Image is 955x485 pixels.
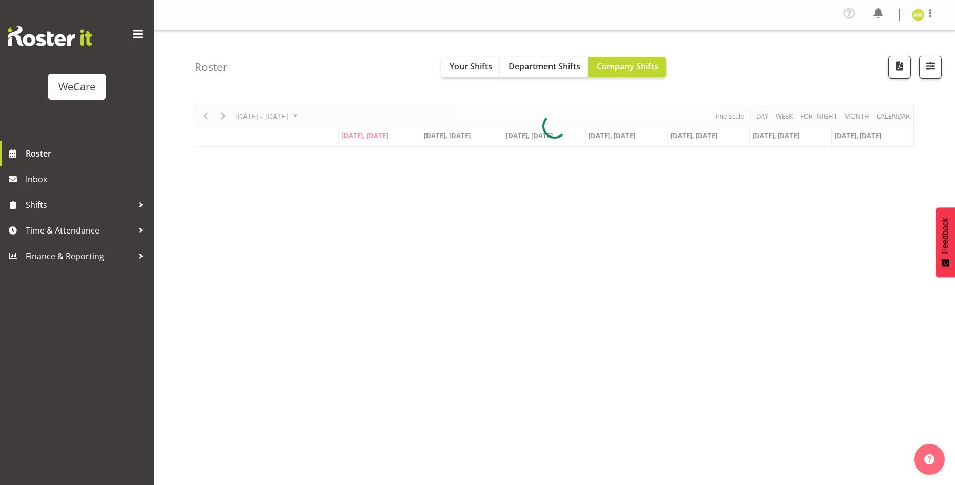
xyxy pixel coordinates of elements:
img: help-xxl-2.png [924,454,934,464]
h4: Roster [195,61,228,73]
span: Roster [26,146,149,161]
span: Department Shifts [509,61,580,72]
button: Company Shifts [588,57,666,77]
button: Filter Shifts [919,56,942,79]
span: Company Shifts [597,61,658,72]
div: WeCare [58,79,95,94]
button: Your Shifts [441,57,500,77]
img: antonia-mao10998.jpg [912,9,924,21]
span: Finance & Reporting [26,248,133,264]
img: Rosterit website logo [8,26,92,46]
span: Feedback [941,218,950,254]
button: Department Shifts [500,57,588,77]
span: Inbox [26,171,149,187]
span: Time & Attendance [26,223,133,238]
span: Your Shifts [450,61,492,72]
button: Feedback - Show survey [936,207,955,277]
button: Download a PDF of the roster according to the set date range. [888,56,911,79]
span: Shifts [26,197,133,212]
